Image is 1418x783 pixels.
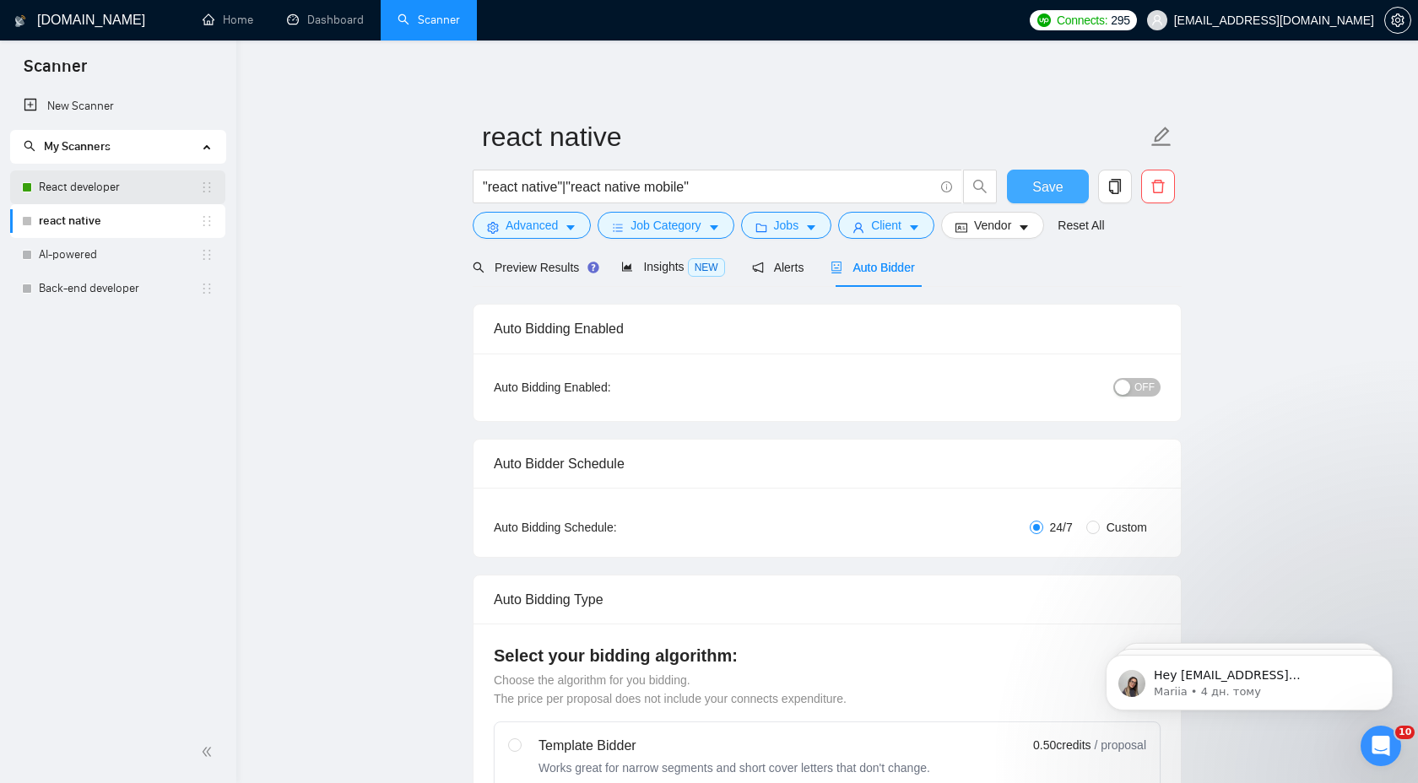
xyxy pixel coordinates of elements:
[1361,726,1401,766] iframe: Intercom live chat
[941,181,952,192] span: info-circle
[612,221,624,234] span: bars
[494,575,1161,624] div: Auto Bidding Type
[752,262,764,273] span: notification
[539,736,930,756] div: Template Bidder
[964,179,996,194] span: search
[10,238,225,272] li: AI-powered
[494,644,1161,667] h4: Select your bidding algorithm:
[494,305,1161,353] div: Auto Bidding Enabled
[805,221,817,234] span: caret-down
[10,272,225,305] li: Back-end developer
[1057,11,1107,30] span: Connects:
[565,221,576,234] span: caret-down
[1095,737,1146,753] span: / proposal
[1134,378,1155,397] span: OFF
[483,176,934,197] input: Search Freelance Jobs...
[941,212,1044,239] button: idcardVendorcaret-down
[473,261,594,274] span: Preview Results
[487,221,499,234] span: setting
[473,262,484,273] span: search
[1141,170,1175,203] button: delete
[539,759,930,776] div: Works great for narrow segments and short cover letters that don't change.
[741,212,832,239] button: folderJobscaret-down
[39,170,200,204] a: React developer
[755,221,767,234] span: folder
[1385,13,1410,27] span: setting
[1384,7,1411,34] button: setting
[24,89,212,123] a: New Scanner
[688,258,725,277] span: NEW
[39,238,200,272] a: AI-powered
[871,216,901,235] span: Client
[203,13,253,27] a: homeHome
[1032,176,1063,197] span: Save
[774,216,799,235] span: Jobs
[39,204,200,238] a: react native
[494,378,716,397] div: Auto Bidding Enabled:
[1142,179,1174,194] span: delete
[1098,170,1132,203] button: copy
[201,743,218,760] span: double-left
[494,518,716,537] div: Auto Bidding Schedule:
[586,260,601,275] div: Tooltip anchor
[10,89,225,123] li: New Scanner
[200,181,214,194] span: holder
[974,216,1011,235] span: Vendor
[1043,518,1080,537] span: 24/7
[473,212,591,239] button: settingAdvancedcaret-down
[10,204,225,238] li: react native
[14,8,26,35] img: logo
[955,221,967,234] span: idcard
[752,261,804,274] span: Alerts
[200,282,214,295] span: holder
[1037,13,1051,27] img: upwork-logo.png
[39,272,200,305] a: Back-end developer
[621,261,633,273] span: area-chart
[1100,518,1154,537] span: Custom
[1395,726,1415,739] span: 10
[44,139,111,154] span: My Scanners
[24,140,35,152] span: search
[908,221,920,234] span: caret-down
[494,673,847,705] span: Choose the algorithm for you bidding. The price per proposal does not include your connects expen...
[1099,179,1131,194] span: copy
[1151,14,1163,26] span: user
[10,54,100,89] span: Scanner
[1018,221,1030,234] span: caret-down
[621,260,724,273] span: Insights
[1111,11,1129,30] span: 295
[1384,13,1411,27] a: setting
[1007,170,1089,203] button: Save
[494,440,1161,488] div: Auto Bidder Schedule
[598,212,733,239] button: barsJob Categorycaret-down
[287,13,364,27] a: dashboardDashboard
[708,221,720,234] span: caret-down
[831,262,842,273] span: robot
[24,139,111,154] span: My Scanners
[1080,619,1418,737] iframe: Intercom notifications повідомлення
[1058,216,1104,235] a: Reset All
[852,221,864,234] span: user
[506,216,558,235] span: Advanced
[10,170,225,204] li: React developer
[1033,736,1091,754] span: 0.50 credits
[200,214,214,228] span: holder
[200,248,214,262] span: holder
[838,212,934,239] button: userClientcaret-down
[1150,126,1172,148] span: edit
[398,13,460,27] a: searchScanner
[831,261,914,274] span: Auto Bidder
[631,216,701,235] span: Job Category
[963,170,997,203] button: search
[482,116,1147,158] input: Scanner name...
